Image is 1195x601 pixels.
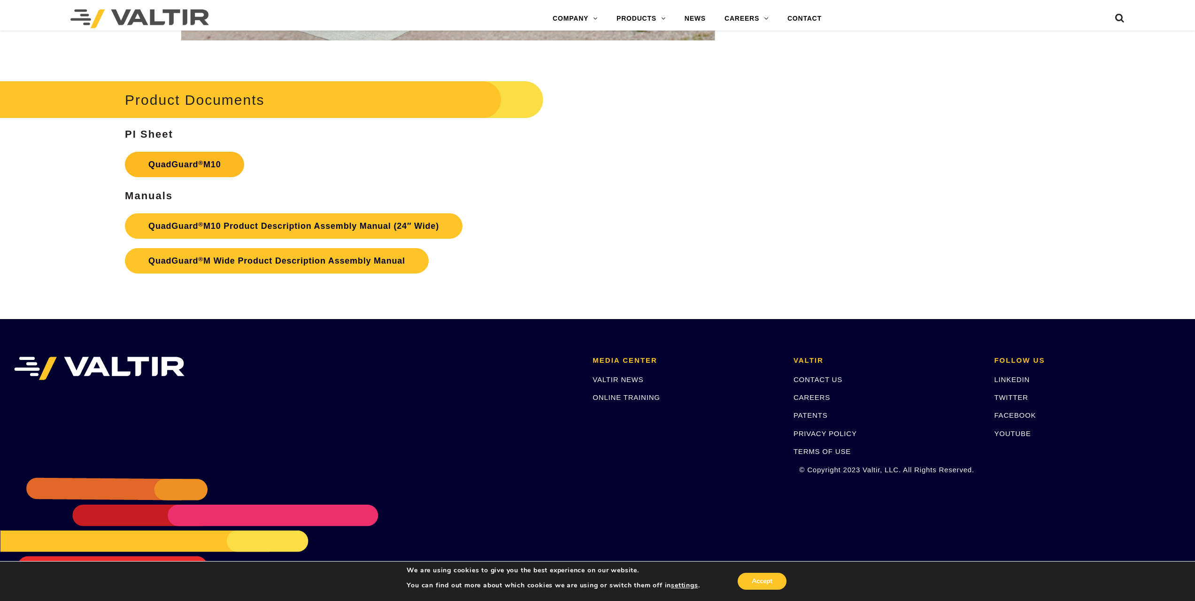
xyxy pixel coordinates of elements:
[994,429,1031,437] a: YOUTUBE
[593,357,779,365] h2: MEDIA CENTER
[794,393,830,401] a: CAREERS
[794,411,828,419] a: PATENTS
[198,221,203,228] sup: ®
[994,393,1028,401] a: TWITTER
[407,566,700,575] p: We are using cookies to give you the best experience on our website.
[593,375,643,383] a: VALTIR NEWS
[994,411,1036,419] a: FACEBOOK
[778,9,831,28] a: CONTACT
[198,159,203,166] sup: ®
[125,152,244,177] a: QuadGuard®M10
[543,9,607,28] a: COMPANY
[70,9,209,28] img: Valtir
[671,581,698,590] button: settings
[125,128,173,140] strong: PI Sheet
[593,393,660,401] a: ONLINE TRAINING
[407,581,700,590] p: You can find out more about which cookies we are using or switch them off in .
[715,9,778,28] a: CAREERS
[738,573,786,590] button: Accept
[198,256,203,263] sup: ®
[794,447,851,455] a: TERMS OF USE
[607,9,675,28] a: PRODUCTS
[994,357,1181,365] h2: FOLLOW US
[794,357,980,365] h2: VALTIR
[794,429,857,437] a: PRIVACY POLICY
[675,9,715,28] a: NEWS
[14,357,185,380] img: VALTIR
[994,375,1030,383] a: LINKEDIN
[125,213,463,239] a: QuadGuard®M10 Product Description Assembly Manual (24″ Wide)
[794,375,842,383] a: CONTACT US
[125,190,173,202] strong: Manuals
[125,248,429,273] a: QuadGuard®M Wide Product Description Assembly Manual
[794,464,980,475] p: © Copyright 2023 Valtir, LLC. All Rights Reserved.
